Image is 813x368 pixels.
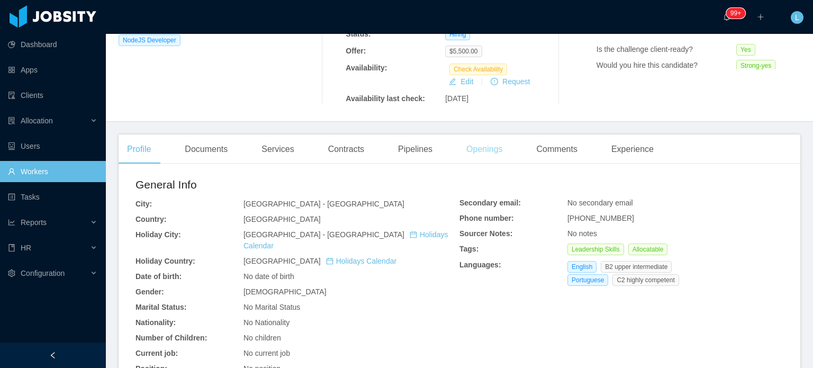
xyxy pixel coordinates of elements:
a: icon: userWorkers [8,161,97,182]
span: Reports [21,218,47,227]
div: Is the challenge client-ready? [597,44,736,55]
span: Yes [736,44,755,56]
span: No current job [243,349,290,357]
div: Would you hire this candidate? [597,60,736,71]
b: City: [135,200,152,208]
span: Portuguese [567,274,608,286]
b: Gender: [135,288,164,296]
b: Availability last check: [346,94,425,103]
a: icon: pie-chartDashboard [8,34,97,55]
div: Documents [176,134,236,164]
span: HR [21,244,31,252]
span: Hiring [445,29,470,40]
div: Openings [458,134,511,164]
span: No children [243,334,281,342]
b: Phone number: [459,214,514,222]
a: icon: auditClients [8,85,97,106]
a: icon: appstoreApps [8,59,97,80]
h2: General Info [135,176,459,193]
b: Nationality: [135,318,176,327]
i: icon: setting [8,270,15,277]
b: Tags: [459,245,478,253]
span: B2 upper intermediate [601,261,672,273]
i: icon: book [8,244,15,252]
button: icon: exclamation-circleRequest [486,75,534,88]
span: No Nationality [243,318,290,327]
span: [DEMOGRAPHIC_DATA] [243,288,327,296]
span: [DATE] [445,94,468,103]
a: icon: profileTasks [8,186,97,208]
b: Availability: [346,64,387,72]
span: NodeJS Developer [119,34,180,46]
span: Configuration [21,269,65,277]
b: Date of birth: [135,272,182,281]
span: Strong-yes [736,60,775,71]
b: Status: [346,30,371,38]
span: [GEOGRAPHIC_DATA] - [GEOGRAPHIC_DATA] [243,200,404,208]
b: Country: [135,215,166,223]
span: [GEOGRAPHIC_DATA] [243,215,321,223]
div: Pipelines [390,134,441,164]
i: icon: calendar [326,257,333,265]
i: icon: plus [757,13,764,21]
div: Services [253,134,302,164]
b: Offer: [346,47,366,55]
div: Contracts [320,134,373,164]
span: [GEOGRAPHIC_DATA] [243,257,396,265]
span: No Marital Status [243,303,300,311]
i: icon: solution [8,117,15,124]
span: L [795,11,799,24]
span: No notes [567,229,597,238]
b: Marital Status: [135,303,186,311]
i: icon: bell [723,13,730,21]
button: icon: editEdit [445,75,477,88]
b: Secondary email: [459,199,521,207]
span: No secondary email [567,199,633,207]
sup: 1912 [726,8,745,19]
div: Comments [528,134,586,164]
span: $5,500.00 [445,46,482,57]
span: [PHONE_NUMBER] [567,214,634,222]
i: icon: line-chart [8,219,15,226]
span: Allocation [21,116,53,125]
span: C2 highly competent [612,274,679,286]
b: Current job: [135,349,178,357]
div: Profile [119,134,159,164]
a: icon: calendarHolidays Calendar [326,257,396,265]
div: Experience [603,134,662,164]
b: Holiday Country: [135,257,195,265]
span: No date of birth [243,272,294,281]
i: icon: calendar [410,231,417,238]
span: Leadership Skills [567,244,624,255]
b: Holiday City: [135,230,181,239]
span: English [567,261,597,273]
b: Sourcer Notes: [459,229,512,238]
b: Languages: [459,261,501,269]
b: Number of Children: [135,334,207,342]
span: Allocatable [628,244,668,255]
a: icon: robotUsers [8,136,97,157]
span: [GEOGRAPHIC_DATA] - [GEOGRAPHIC_DATA] [243,230,448,250]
